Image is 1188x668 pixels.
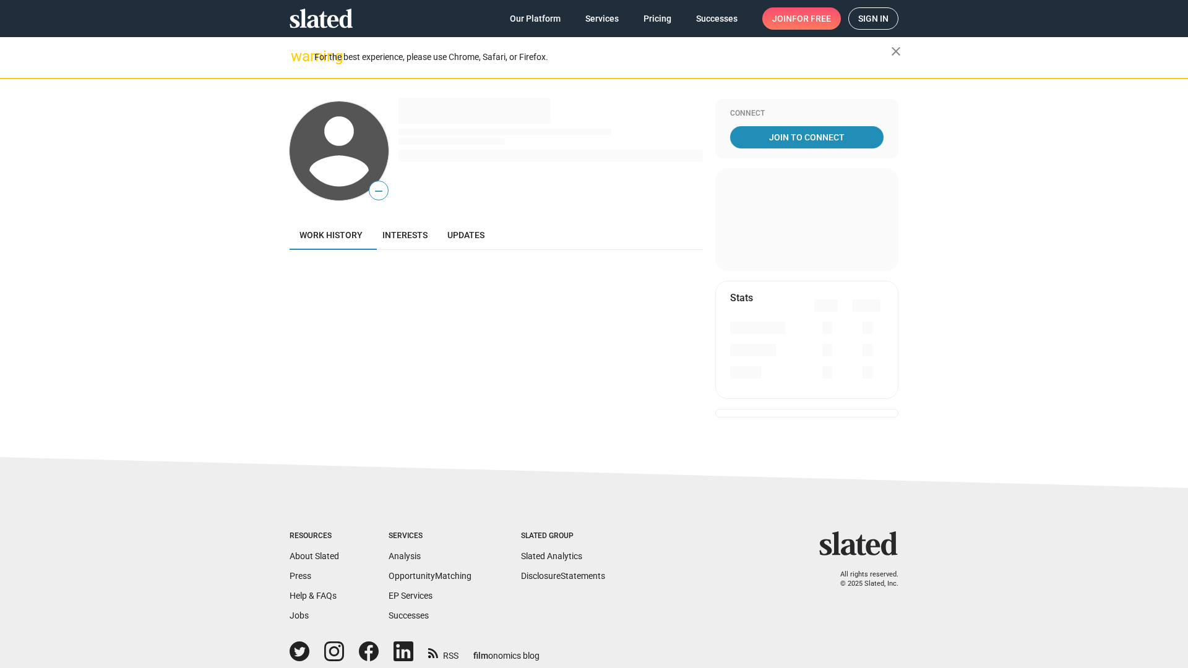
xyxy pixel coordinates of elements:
a: RSS [428,643,458,662]
span: Sign in [858,8,889,29]
div: For the best experience, please use Chrome, Safari, or Firefox. [314,49,891,66]
div: Slated Group [521,531,605,541]
span: for free [792,7,831,30]
div: Services [389,531,471,541]
a: About Slated [290,551,339,561]
a: Analysis [389,551,421,561]
mat-icon: warning [291,49,306,64]
a: Help & FAQs [290,591,337,601]
a: Slated Analytics [521,551,582,561]
a: Updates [437,220,494,250]
a: Successes [389,610,429,620]
span: Our Platform [510,7,561,30]
a: Sign in [848,7,898,30]
span: Interests [382,230,428,240]
span: Join [772,7,831,30]
mat-card-title: Stats [730,291,753,304]
span: Pricing [643,7,671,30]
span: Work history [299,230,363,240]
a: Work history [290,220,372,250]
a: OpportunityMatching [389,571,471,581]
a: EP Services [389,591,433,601]
a: Joinfor free [762,7,841,30]
span: — [369,183,388,199]
span: film [473,651,488,661]
p: All rights reserved. © 2025 Slated, Inc. [827,570,898,588]
a: Join To Connect [730,126,884,148]
a: Our Platform [500,7,570,30]
a: DisclosureStatements [521,571,605,581]
div: Resources [290,531,339,541]
span: Services [585,7,619,30]
a: Press [290,571,311,581]
span: Successes [696,7,738,30]
a: Successes [686,7,747,30]
a: Interests [372,220,437,250]
a: Pricing [634,7,681,30]
span: Join To Connect [733,126,881,148]
a: Services [575,7,629,30]
mat-icon: close [889,44,903,59]
a: Jobs [290,610,309,620]
span: Updates [447,230,484,240]
a: filmonomics blog [473,640,540,662]
div: Connect [730,109,884,119]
